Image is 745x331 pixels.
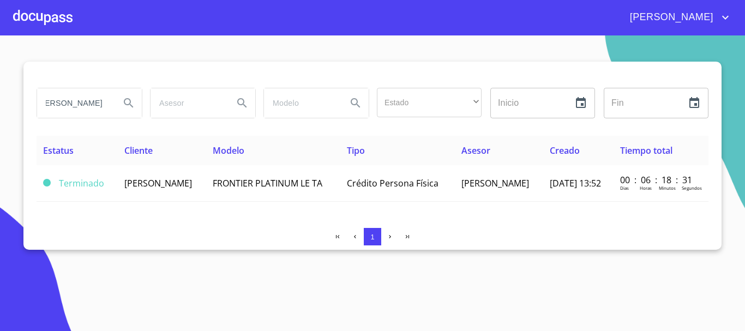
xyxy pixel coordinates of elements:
button: Search [116,90,142,116]
span: Modelo [213,145,244,157]
span: Creado [550,145,580,157]
button: Search [343,90,369,116]
span: FRONTIER PLATINUM LE TA [213,177,322,189]
span: Tiempo total [620,145,672,157]
input: search [151,88,225,118]
input: search [264,88,338,118]
p: Dias [620,185,629,191]
span: Terminado [43,179,51,186]
span: Terminado [59,177,104,189]
p: Segundos [682,185,702,191]
button: account of current user [622,9,732,26]
span: 1 [370,233,374,241]
input: search [37,88,111,118]
span: Tipo [347,145,365,157]
p: Horas [640,185,652,191]
span: [PERSON_NAME] [622,9,719,26]
p: 00 : 06 : 18 : 31 [620,174,694,186]
span: Asesor [461,145,490,157]
span: [PERSON_NAME] [461,177,529,189]
span: Crédito Persona Física [347,177,438,189]
span: Cliente [124,145,153,157]
span: [DATE] 13:52 [550,177,601,189]
span: Estatus [43,145,74,157]
p: Minutos [659,185,676,191]
span: [PERSON_NAME] [124,177,192,189]
button: 1 [364,228,381,245]
div: ​ [377,88,482,117]
button: Search [229,90,255,116]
